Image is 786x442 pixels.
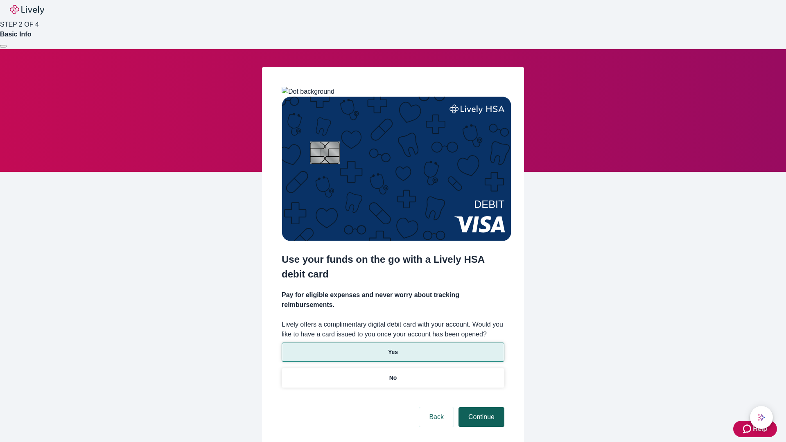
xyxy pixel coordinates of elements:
svg: Zendesk support icon [743,424,753,434]
button: Yes [282,343,504,362]
button: Zendesk support iconHelp [733,421,777,437]
button: chat [750,406,773,429]
label: Lively offers a complimentary digital debit card with your account. Would you like to have a card... [282,320,504,339]
img: Lively [10,5,44,15]
img: Dot background [282,87,334,97]
svg: Lively AI Assistant [757,413,766,422]
h4: Pay for eligible expenses and never worry about tracking reimbursements. [282,290,504,310]
p: Yes [388,348,398,356]
h2: Use your funds on the go with a Lively HSA debit card [282,252,504,282]
p: No [389,374,397,382]
img: Debit card [282,97,511,241]
button: Back [419,407,454,427]
button: No [282,368,504,388]
span: Help [753,424,767,434]
button: Continue [458,407,504,427]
